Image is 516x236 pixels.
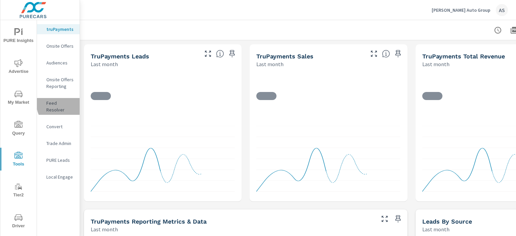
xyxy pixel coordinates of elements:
p: PURE Leads [46,157,74,163]
p: Last month [422,225,449,233]
div: truPayments [37,24,80,34]
div: Local Engage [37,172,80,182]
div: Audiences [37,58,80,68]
p: Audiences [46,59,74,66]
span: Number of sales matched to a truPayments lead. [Source: This data is sourced from the dealer's DM... [382,50,390,58]
div: Trade Admin [37,138,80,148]
button: Make Fullscreen [203,48,213,59]
span: Query [2,121,35,137]
p: [PERSON_NAME] Auto Group [432,7,490,13]
p: Last month [256,60,284,68]
p: Last month [422,60,449,68]
span: The number of truPayments leads. [216,50,224,58]
div: Onsite Offers [37,41,80,51]
h5: Leads By Source [422,218,472,225]
div: PURE Leads [37,155,80,165]
span: Driver [2,214,35,230]
button: Make Fullscreen [369,48,379,59]
p: Local Engage [46,174,74,180]
p: Onsite Offers Reporting [46,76,74,90]
h5: truPayments Reporting Metrics & Data [91,218,207,225]
p: truPayments [46,26,74,33]
p: Onsite Offers [46,43,74,49]
span: Save this to your personalized report [393,214,403,224]
span: Save this to your personalized report [227,48,238,59]
h5: truPayments Leads [91,53,149,60]
span: Tier2 [2,183,35,199]
p: Last month [91,225,118,233]
h5: truPayments Total Revenue [422,53,505,60]
div: AS [496,4,508,16]
p: Feed Resolver [46,100,74,113]
p: Trade Admin [46,140,74,147]
span: Tools [2,152,35,168]
h5: truPayments Sales [256,53,313,60]
span: PURE Insights [2,28,35,45]
button: Make Fullscreen [379,214,390,224]
div: Onsite Offers Reporting [37,75,80,91]
div: Convert [37,122,80,132]
p: Last month [91,60,118,68]
p: Convert [46,123,74,130]
span: Advertise [2,59,35,76]
span: My Market [2,90,35,106]
span: Save this to your personalized report [393,48,403,59]
div: Feed Resolver [37,98,80,115]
